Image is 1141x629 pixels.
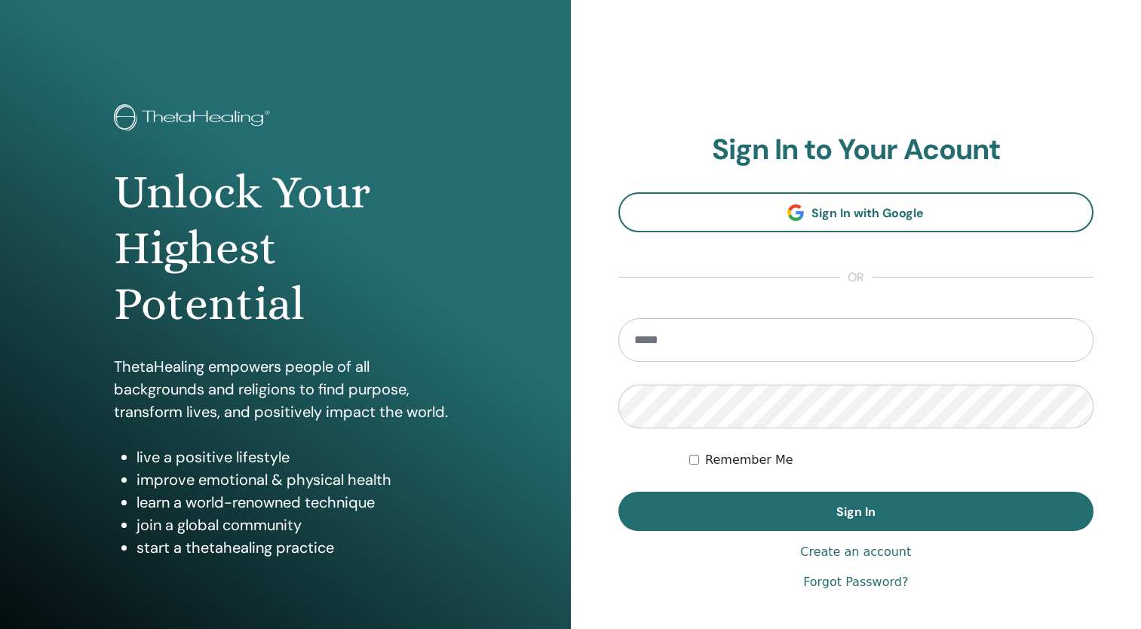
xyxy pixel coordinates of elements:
[689,451,1093,469] div: Keep me authenticated indefinitely or until I manually logout
[136,491,456,514] li: learn a world-renowned technique
[836,504,876,520] span: Sign In
[136,446,456,468] li: live a positive lifestyle
[114,355,456,423] p: ThetaHealing empowers people of all backgrounds and religions to find purpose, transform lives, a...
[811,205,924,221] span: Sign In with Google
[114,164,456,333] h1: Unlock Your Highest Potential
[136,514,456,536] li: join a global community
[705,451,793,469] label: Remember Me
[840,268,872,287] span: or
[800,543,911,561] a: Create an account
[803,573,908,591] a: Forgot Password?
[136,468,456,491] li: improve emotional & physical health
[136,536,456,559] li: start a thetahealing practice
[618,133,1094,167] h2: Sign In to Your Acount
[618,192,1094,232] a: Sign In with Google
[618,492,1094,531] button: Sign In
